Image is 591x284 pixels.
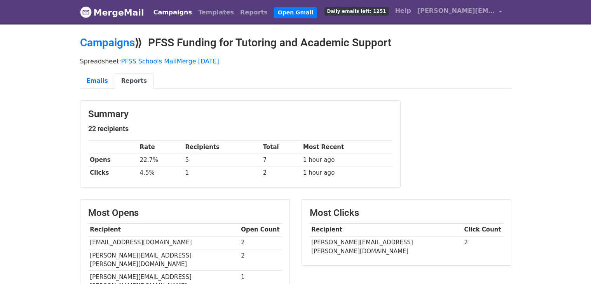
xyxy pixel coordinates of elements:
[462,223,503,236] th: Click Count
[115,73,153,89] a: Reports
[88,249,239,271] td: [PERSON_NAME][EMAIL_ADDRESS][PERSON_NAME][DOMAIN_NAME]
[274,7,317,18] a: Open Gmail
[80,36,135,49] a: Campaigns
[414,3,505,21] a: [PERSON_NAME][EMAIL_ADDRESS][DOMAIN_NAME]
[150,5,195,20] a: Campaigns
[239,223,282,236] th: Open Count
[239,236,282,249] td: 2
[301,141,392,154] th: Most Recent
[121,58,219,65] a: PFSS Schools MailMerge [DATE]
[138,154,183,167] td: 22.7%
[88,124,392,133] h5: 22 recipients
[392,3,414,19] a: Help
[88,236,239,249] td: [EMAIL_ADDRESS][DOMAIN_NAME]
[88,109,392,120] h3: Summary
[301,154,392,167] td: 1 hour ago
[324,7,389,16] span: Daily emails left: 1251
[80,36,511,49] h2: ⟫ PFSS Funding for Tutoring and Academic Support
[237,5,271,20] a: Reports
[80,4,144,21] a: MergeMail
[88,154,138,167] th: Opens
[183,154,261,167] td: 5
[310,223,462,236] th: Recipient
[138,167,183,179] td: 4.5%
[88,207,282,219] h3: Most Opens
[138,141,183,154] th: Rate
[183,141,261,154] th: Recipients
[462,236,503,258] td: 2
[321,3,392,19] a: Daily emails left: 1251
[80,6,92,18] img: MergeMail logo
[261,141,301,154] th: Total
[88,223,239,236] th: Recipient
[239,249,282,271] td: 2
[310,207,503,219] h3: Most Clicks
[261,167,301,179] td: 2
[80,73,115,89] a: Emails
[195,5,237,20] a: Templates
[80,57,511,65] p: Spreadsheet:
[88,167,138,179] th: Clicks
[417,6,495,16] span: [PERSON_NAME][EMAIL_ADDRESS][DOMAIN_NAME]
[310,236,462,258] td: [PERSON_NAME][EMAIL_ADDRESS][PERSON_NAME][DOMAIN_NAME]
[301,167,392,179] td: 1 hour ago
[183,167,261,179] td: 1
[261,154,301,167] td: 7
